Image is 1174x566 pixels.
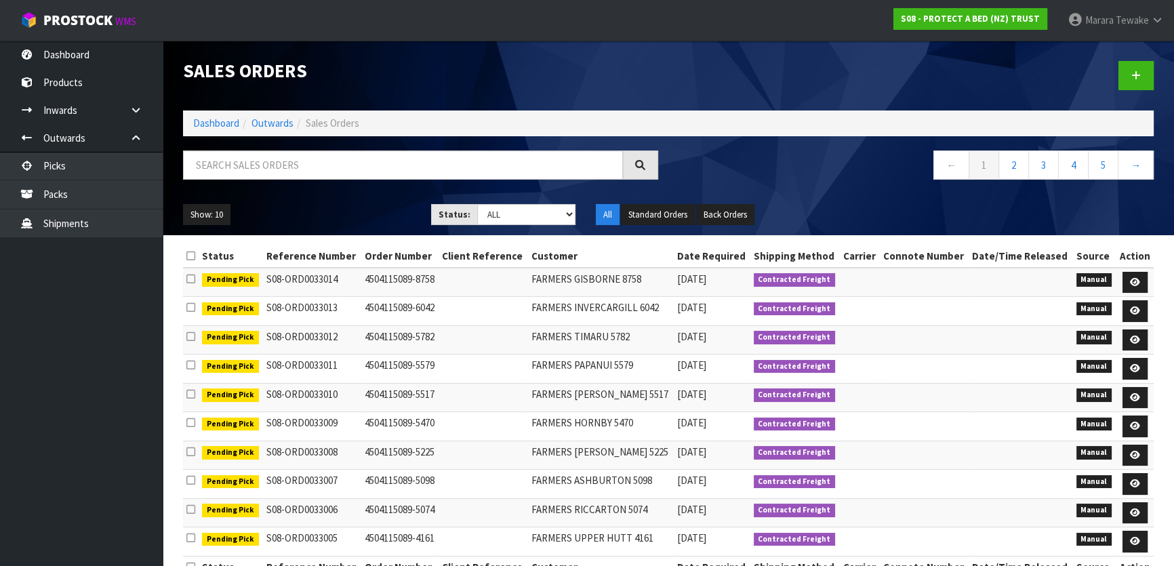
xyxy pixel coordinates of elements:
span: Manual [1076,302,1112,316]
span: Contracted Freight [754,360,836,373]
span: Manual [1076,388,1112,402]
th: Status [199,245,263,267]
span: ProStock [43,12,113,29]
span: Contracted Freight [754,475,836,489]
span: Tewake [1116,14,1149,26]
span: Pending Pick [202,302,259,316]
a: 1 [969,150,999,180]
a: Outwards [251,117,293,129]
button: All [596,204,620,226]
strong: S08 - PROTECT A BED (NZ) TRUST [901,13,1040,24]
span: Contracted Freight [754,418,836,431]
a: 4 [1058,150,1089,180]
span: [DATE] [677,359,706,371]
th: Action [1116,245,1154,267]
td: 4504115089-5579 [361,355,439,384]
td: 4504115089-8758 [361,268,439,297]
th: Shipping Method [750,245,841,267]
span: Manual [1076,273,1112,287]
span: Pending Pick [202,273,259,287]
td: FARMERS TIMARU 5782 [527,325,673,355]
span: Pending Pick [202,418,259,431]
th: Source [1073,245,1116,267]
th: Date/Time Released [969,245,1072,267]
a: → [1118,150,1154,180]
td: FARMERS ASHBURTON 5098 [527,470,673,499]
td: S08-ORD0033007 [263,470,361,499]
span: Manual [1076,504,1112,517]
td: S08-ORD0033014 [263,268,361,297]
span: Pending Pick [202,504,259,517]
th: Reference Number [263,245,361,267]
img: cube-alt.png [20,12,37,28]
th: Carrier [840,245,880,267]
td: FARMERS GISBORNE 8758 [527,268,673,297]
span: Sales Orders [306,117,359,129]
nav: Page navigation [679,150,1154,184]
td: 4504115089-6042 [361,297,439,326]
td: S08-ORD0033009 [263,412,361,441]
th: Order Number [361,245,439,267]
span: Manual [1076,475,1112,489]
span: Pending Pick [202,533,259,546]
td: 4504115089-5517 [361,383,439,412]
td: S08-ORD0033012 [263,325,361,355]
span: [DATE] [677,416,706,429]
td: FARMERS UPPER HUTT 4161 [527,527,673,557]
span: [DATE] [677,272,706,285]
span: Manual [1076,446,1112,460]
td: FARMERS [PERSON_NAME] 5225 [527,441,673,470]
td: 4504115089-4161 [361,527,439,557]
span: Contracted Freight [754,302,836,316]
span: [DATE] [677,301,706,314]
a: 3 [1028,150,1059,180]
span: Marara [1085,14,1114,26]
span: Contracted Freight [754,446,836,460]
span: [DATE] [677,330,706,343]
td: 4504115089-5098 [361,470,439,499]
a: 2 [998,150,1029,180]
button: Standard Orders [621,204,695,226]
td: FARMERS PAPANUI 5579 [527,355,673,384]
span: Pending Pick [202,475,259,489]
a: 5 [1088,150,1118,180]
span: [DATE] [677,445,706,458]
td: FARMERS INVERCARGILL 6042 [527,297,673,326]
td: S08-ORD0033006 [263,498,361,527]
a: S08 - PROTECT A BED (NZ) TRUST [893,8,1047,30]
strong: Status: [439,209,470,220]
span: Pending Pick [202,360,259,373]
span: Manual [1076,418,1112,431]
span: Manual [1076,360,1112,373]
td: FARMERS [PERSON_NAME] 5517 [527,383,673,412]
td: S08-ORD0033005 [263,527,361,557]
span: Contracted Freight [754,533,836,546]
span: Contracted Freight [754,331,836,344]
td: 4504115089-5225 [361,441,439,470]
th: Connote Number [880,245,969,267]
a: Dashboard [193,117,239,129]
span: Pending Pick [202,331,259,344]
span: [DATE] [677,503,706,516]
span: [DATE] [677,474,706,487]
td: 4504115089-5470 [361,412,439,441]
span: [DATE] [677,388,706,401]
td: S08-ORD0033011 [263,355,361,384]
a: ← [933,150,969,180]
th: Date Required [674,245,750,267]
span: Manual [1076,331,1112,344]
span: [DATE] [677,531,706,544]
td: S08-ORD0033008 [263,441,361,470]
span: Pending Pick [202,388,259,402]
button: Show: 10 [183,204,230,226]
td: 4504115089-5074 [361,498,439,527]
span: Contracted Freight [754,504,836,517]
input: Search sales orders [183,150,623,180]
button: Back Orders [696,204,754,226]
th: Client Reference [439,245,527,267]
td: 4504115089-5782 [361,325,439,355]
span: Contracted Freight [754,388,836,402]
span: Manual [1076,533,1112,546]
span: Pending Pick [202,446,259,460]
small: WMS [115,15,136,28]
